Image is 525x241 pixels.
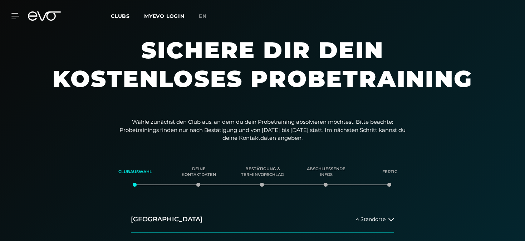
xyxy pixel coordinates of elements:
[111,13,130,19] span: Clubs
[111,13,144,19] a: Clubs
[356,217,386,222] span: 4 Standorte
[303,162,349,182] div: Abschließende Infos
[176,162,222,182] div: Deine Kontaktdaten
[199,13,207,19] span: en
[199,12,215,20] a: en
[131,215,202,224] h2: [GEOGRAPHIC_DATA]
[367,162,413,182] div: Fertig
[112,162,158,182] div: Clubauswahl
[48,36,477,107] h1: Sichere dir dein kostenloses Probetraining
[240,162,285,182] div: Bestätigung & Terminvorschlag
[144,13,185,19] a: MYEVO LOGIN
[131,206,394,233] button: [GEOGRAPHIC_DATA]4 Standorte
[119,118,406,142] p: Wähle zunächst den Club aus, an dem du dein Probetraining absolvieren möchtest. Bitte beachte: Pr...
